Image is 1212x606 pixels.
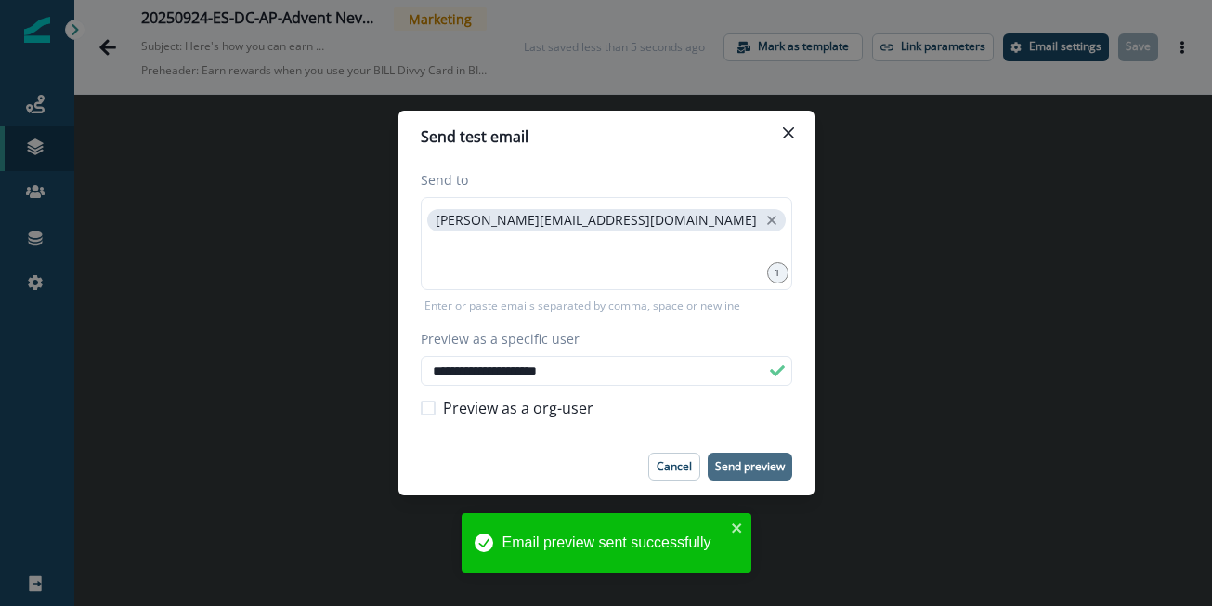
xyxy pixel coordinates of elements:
[421,170,781,190] label: Send to
[731,520,744,535] button: close
[715,460,785,473] p: Send preview
[657,460,692,473] p: Cancel
[708,453,792,481] button: Send preview
[436,213,757,229] p: [PERSON_NAME][EMAIL_ADDRESS][DOMAIN_NAME]
[421,329,781,349] label: Preview as a specific user
[648,453,700,481] button: Cancel
[421,297,744,314] p: Enter or paste emails separated by comma, space or newline
[767,262,788,283] div: 1
[421,125,528,148] p: Send test email
[762,211,781,230] button: close
[502,532,725,554] div: Email preview sent successfully
[443,397,593,419] span: Preview as a org-user
[774,118,803,148] button: Close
